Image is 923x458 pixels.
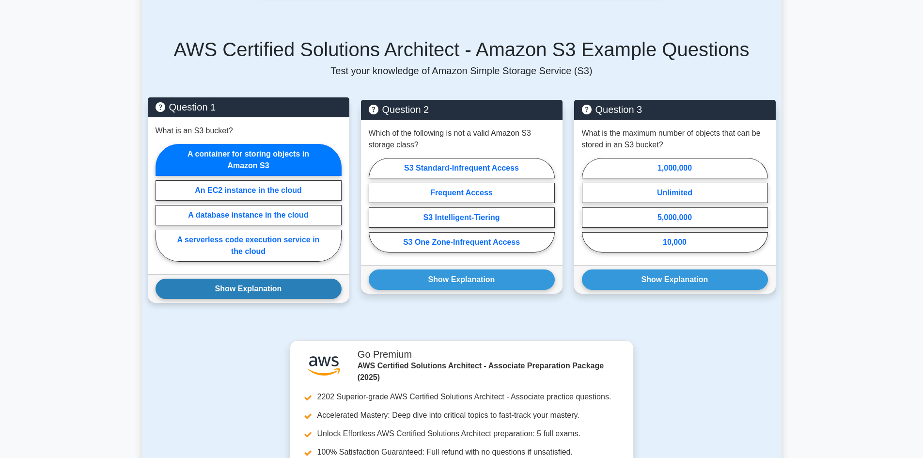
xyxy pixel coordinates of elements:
h5: Question 1 [156,101,342,113]
label: 10,000 [582,232,768,253]
h5: AWS Certified Solutions Architect - Amazon S3 Example Questions [148,38,776,61]
p: What is the maximum number of objects that can be stored in an S3 bucket? [582,127,768,151]
h5: Question 2 [369,104,555,115]
p: What is an S3 bucket? [156,125,233,137]
label: An EC2 instance in the cloud [156,180,342,201]
label: A database instance in the cloud [156,205,342,225]
p: Test your knowledge of Amazon Simple Storage Service (S3) [148,65,776,77]
label: S3 One Zone-Infrequent Access [369,232,555,253]
label: S3 Intelligent-Tiering [369,207,555,228]
label: A serverless code execution service in the cloud [156,230,342,262]
label: Frequent Access [369,183,555,203]
button: Show Explanation [156,279,342,299]
label: A container for storing objects in Amazon S3 [156,144,342,176]
label: 1,000,000 [582,158,768,178]
h5: Question 3 [582,104,768,115]
p: Which of the following is not a valid Amazon S3 storage class? [369,127,555,151]
label: 5,000,000 [582,207,768,228]
button: Show Explanation [582,269,768,290]
label: Unlimited [582,183,768,203]
label: S3 Standard-Infrequent Access [369,158,555,178]
button: Show Explanation [369,269,555,290]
